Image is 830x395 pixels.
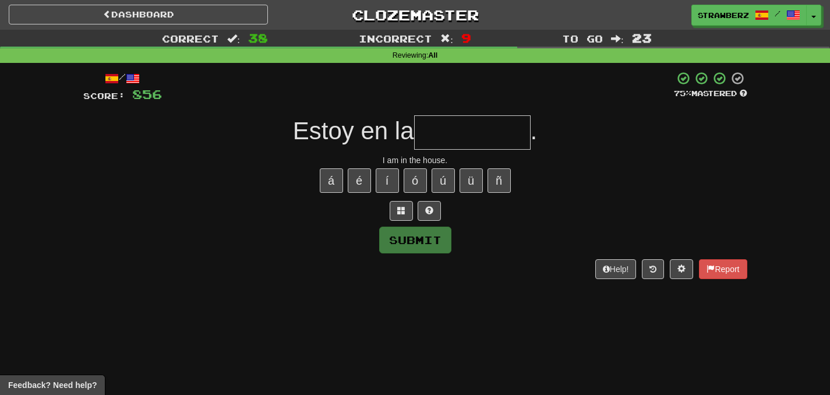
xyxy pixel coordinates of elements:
[390,201,413,221] button: Switch sentence to multiple choice alt+p
[611,34,624,44] span: :
[379,227,451,253] button: Submit
[162,33,219,44] span: Correct
[595,259,637,279] button: Help!
[460,168,483,193] button: ü
[348,168,371,193] button: é
[132,87,162,101] span: 856
[632,31,652,45] span: 23
[404,168,427,193] button: ó
[775,9,780,17] span: /
[432,168,455,193] button: ú
[699,259,747,279] button: Report
[428,51,437,59] strong: All
[83,154,747,166] div: I am in the house.
[562,33,603,44] span: To go
[9,5,268,24] a: Dashboard
[674,89,691,98] span: 75 %
[418,201,441,221] button: Single letter hint - you only get 1 per sentence and score half the points! alt+h
[285,5,545,25] a: Clozemaster
[8,379,97,391] span: Open feedback widget
[83,71,162,86] div: /
[488,168,511,193] button: ñ
[461,31,471,45] span: 9
[83,91,125,101] span: Score:
[376,168,399,193] button: í
[698,10,749,20] span: strawberz
[642,259,664,279] button: Round history (alt+y)
[531,117,538,144] span: .
[227,34,240,44] span: :
[359,33,432,44] span: Incorrect
[674,89,747,99] div: Mastered
[440,34,453,44] span: :
[320,168,343,193] button: á
[293,117,414,144] span: Estoy en la
[248,31,268,45] span: 38
[691,5,807,26] a: strawberz /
